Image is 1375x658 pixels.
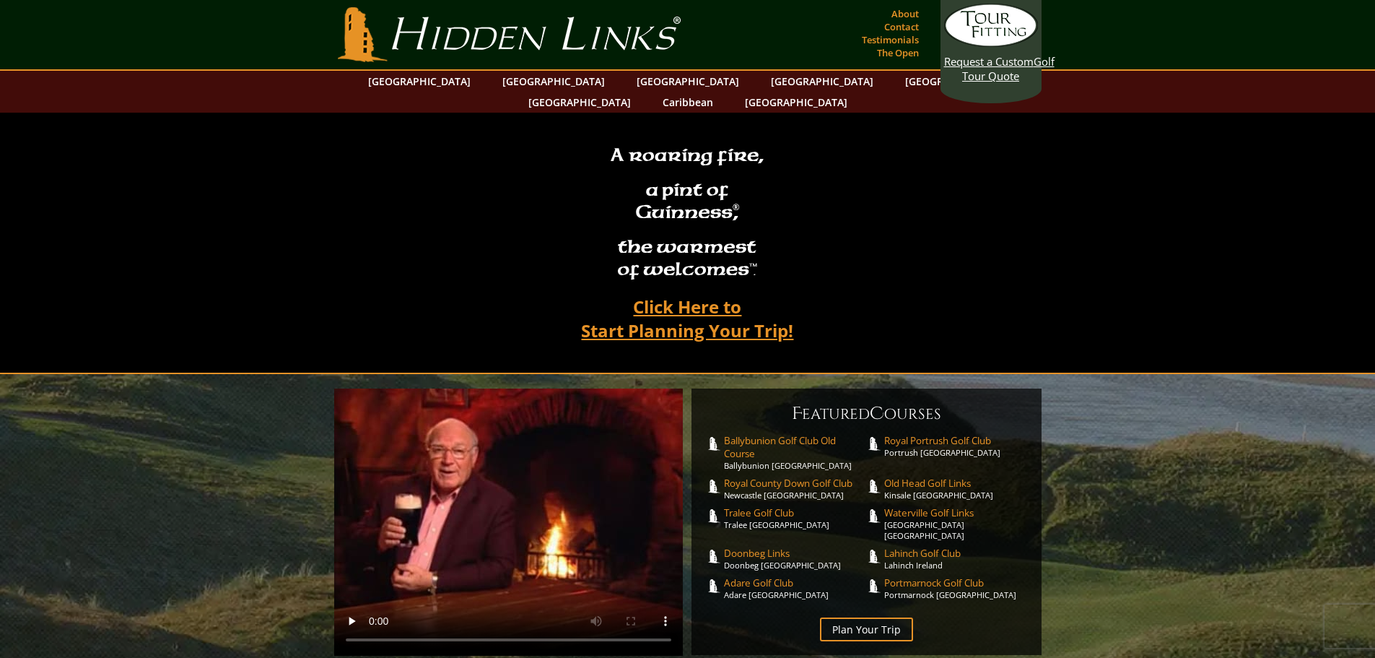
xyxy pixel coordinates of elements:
a: About [888,4,922,24]
a: Ballybunion Golf Club Old CourseBallybunion [GEOGRAPHIC_DATA] [724,434,867,471]
a: Caribbean [655,92,720,113]
a: Tralee Golf ClubTralee [GEOGRAPHIC_DATA] [724,506,867,530]
span: Portmarnock Golf Club [884,576,1027,589]
a: [GEOGRAPHIC_DATA] [764,71,881,92]
h2: A roaring fire, a pint of Guinness , the warmest of welcomesâ„¢. [601,138,773,290]
span: Ballybunion Golf Club Old Course [724,434,867,460]
span: Royal County Down Golf Club [724,477,867,490]
span: Old Head Golf Links [884,477,1027,490]
a: [GEOGRAPHIC_DATA] [629,71,746,92]
a: Adare Golf ClubAdare [GEOGRAPHIC_DATA] [724,576,867,600]
a: Old Head Golf LinksKinsale [GEOGRAPHIC_DATA] [884,477,1027,501]
a: Royal Portrush Golf ClubPortrush [GEOGRAPHIC_DATA] [884,434,1027,458]
a: The Open [873,43,922,63]
span: Doonbeg Links [724,547,867,560]
a: [GEOGRAPHIC_DATA] [521,92,638,113]
span: Royal Portrush Golf Club [884,434,1027,447]
span: Lahinch Golf Club [884,547,1027,560]
a: [GEOGRAPHIC_DATA] [738,92,855,113]
span: Adare Golf Club [724,576,867,589]
a: Waterville Golf Links[GEOGRAPHIC_DATA] [GEOGRAPHIC_DATA] [884,506,1027,541]
a: [GEOGRAPHIC_DATA] [495,71,612,92]
a: [GEOGRAPHIC_DATA] [361,71,478,92]
a: Click Here toStart Planning Your Trip! [567,290,808,347]
span: F [792,402,802,425]
span: Waterville Golf Links [884,506,1027,519]
a: Contact [881,17,922,37]
a: Plan Your Trip [820,618,913,641]
a: Testimonials [858,30,922,50]
a: Lahinch Golf ClubLahinch Ireland [884,547,1027,571]
a: Doonbeg LinksDoonbeg [GEOGRAPHIC_DATA] [724,547,867,571]
a: [GEOGRAPHIC_DATA] [898,71,1015,92]
a: Request a CustomGolf Tour Quote [944,4,1038,83]
span: Tralee Golf Club [724,506,867,519]
span: Request a Custom [944,54,1034,69]
a: Royal County Down Golf ClubNewcastle [GEOGRAPHIC_DATA] [724,477,867,501]
span: C [870,402,884,425]
h6: eatured ourses [706,402,1027,425]
a: Portmarnock Golf ClubPortmarnock [GEOGRAPHIC_DATA] [884,576,1027,600]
